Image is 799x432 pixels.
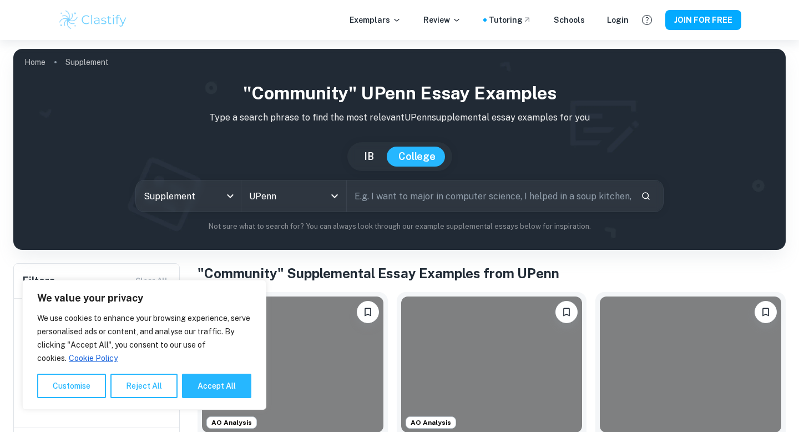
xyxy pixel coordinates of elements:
[387,147,447,167] button: College
[489,14,532,26] a: Tutoring
[37,312,251,365] p: We use cookies to enhance your browsing experience, serve personalised ads or content, and analys...
[665,10,741,30] button: JOIN FOR FREE
[136,180,241,212] div: Supplement
[347,180,632,212] input: E.g. I want to major in computer science, I helped in a soup kitchen, I want to join the debate t...
[23,273,55,289] h6: Filters
[636,187,655,205] button: Search
[58,9,128,31] img: Clastify logo
[327,188,342,204] button: Open
[22,111,777,124] p: Type a search phrase to find the most relevant UPenn supplemental essay examples for you
[24,54,45,70] a: Home
[755,301,777,323] button: Please log in to bookmark exemplars
[554,14,585,26] a: Schools
[353,147,385,167] button: IB
[198,263,786,283] h1: "Community" Supplemental Essay Examples from UPenn
[638,11,656,29] button: Help and Feedback
[13,49,786,250] img: profile cover
[182,374,251,398] button: Accept All
[207,418,256,428] span: AO Analysis
[555,301,578,323] button: Please log in to bookmark exemplars
[357,301,379,323] button: Please log in to bookmark exemplars
[22,80,777,107] h1: "Community" UPenn Essay Examples
[65,56,109,68] p: Supplement
[37,292,251,305] p: We value your privacy
[423,14,461,26] p: Review
[22,280,266,410] div: We value your privacy
[607,14,629,26] a: Login
[22,221,777,232] p: Not sure what to search for? You can always look through our example supplemental essays below fo...
[68,353,118,363] a: Cookie Policy
[110,374,178,398] button: Reject All
[37,374,106,398] button: Customise
[406,418,456,428] span: AO Analysis
[350,14,401,26] p: Exemplars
